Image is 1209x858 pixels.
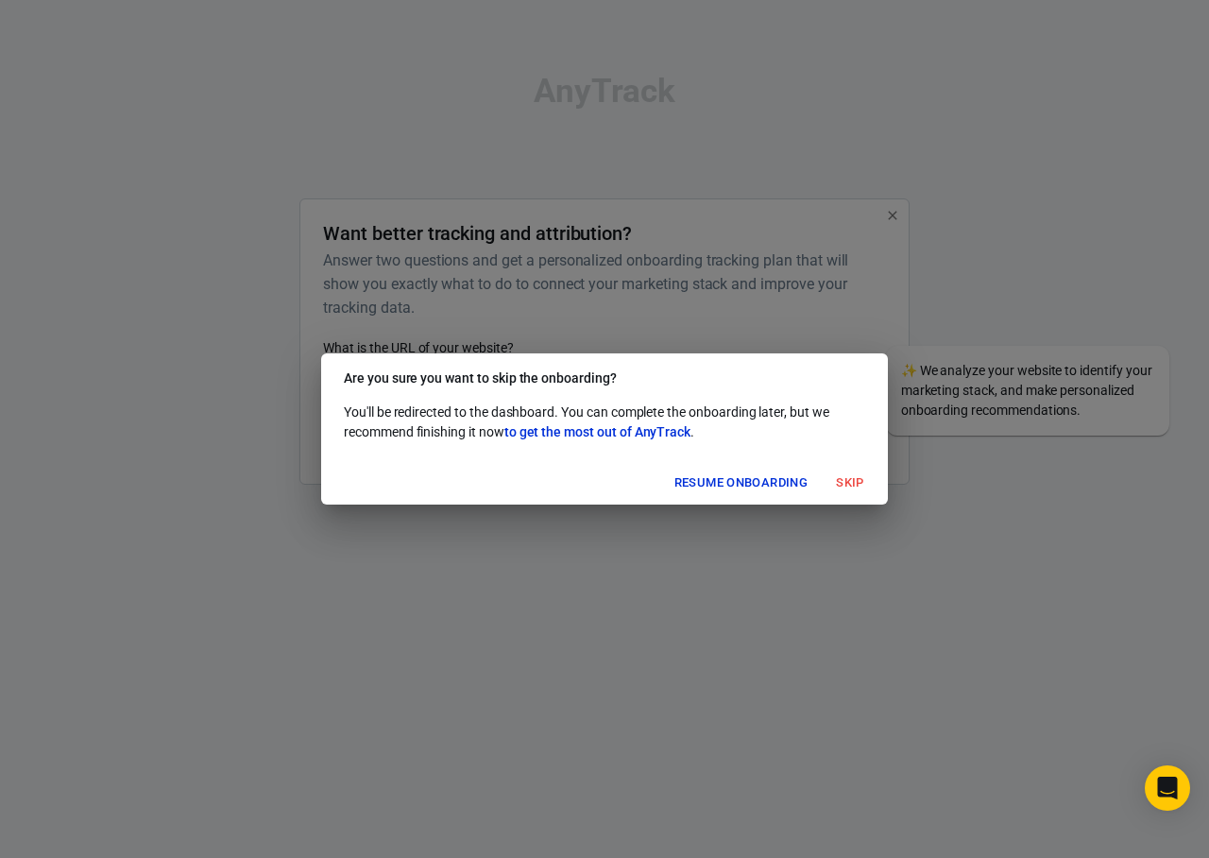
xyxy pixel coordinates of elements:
span: to get the most out of AnyTrack [504,424,690,439]
p: You'll be redirected to the dashboard. You can complete the onboarding later, but we recommend fi... [344,403,865,442]
h2: Are you sure you want to skip the onboarding? [321,353,888,403]
button: Skip [820,469,880,498]
button: Resume onboarding [670,469,812,498]
div: Open Intercom Messenger [1145,765,1190,811]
